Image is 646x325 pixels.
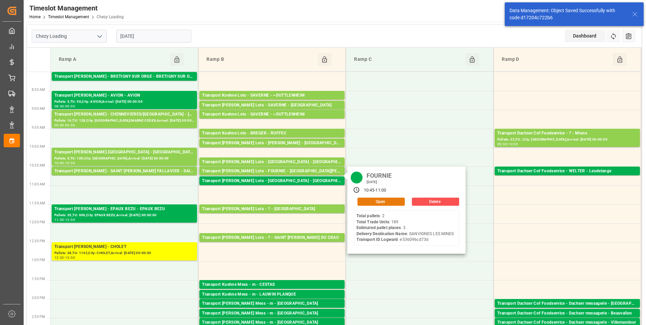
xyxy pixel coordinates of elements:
[29,3,124,13] div: Timeslot Management
[356,231,407,236] b: Delivery Destination Name
[54,124,64,127] div: 09:00
[32,258,45,262] span: 1:00 PM
[507,143,508,146] div: -
[202,99,342,105] div: Pallets: ,TU: 58,City: ~[GEOGRAPHIC_DATA],Arrival: [DATE] 00:00:00
[65,124,75,127] div: 09:30
[54,218,64,221] div: 11:30
[54,111,194,118] div: Transport [PERSON_NAME] - CHENNEVIERES/[GEOGRAPHIC_DATA] - [GEOGRAPHIC_DATA]/MARNE CEDEX
[54,250,194,256] div: Pallets: 38,TU: 1142,City: CHOLET,Arrival: [DATE] 00:00:00
[497,307,637,313] div: Pallets: 2,TU: 11,City: [GEOGRAPHIC_DATA] [GEOGRAPHIC_DATA],Arrival: [DATE] 00:00:00
[48,15,89,19] a: Timeslot Management
[202,178,342,184] div: Transport [PERSON_NAME] Lots - [GEOGRAPHIC_DATA] - [GEOGRAPHIC_DATA]
[356,237,398,242] b: Transport ID Logward
[64,256,65,259] div: -
[65,161,75,165] div: 10:30
[202,234,342,241] div: Transport [PERSON_NAME] Lots - ? - SAINT [PERSON_NAME] DU CRAU
[29,239,45,243] span: 12:30 PM
[54,105,64,108] div: 08:30
[54,175,194,180] div: Pallets: 2,TU: ,City: [GEOGRAPHIC_DATA][PERSON_NAME],Arrival: [DATE] 00:00:00
[202,168,342,175] div: Transport [PERSON_NAME] Lots - FOURNIE - [GEOGRAPHIC_DATA][PERSON_NAME]
[94,31,104,42] button: open menu
[565,30,605,42] div: Dashboard
[364,180,394,184] div: [DATE]
[64,124,65,127] div: -
[202,288,342,294] div: Pallets: 1,TU: 31,City: [GEOGRAPHIC_DATA],Arrival: [DATE] 00:00:00
[54,73,194,80] div: Transport [PERSON_NAME] - BRETIGNY SUR ORGE - BRETIGNY SUR ORGE
[202,166,342,171] div: Pallets: 1,TU: 439,City: [GEOGRAPHIC_DATA],Arrival: [DATE] 00:00:00
[54,92,194,99] div: Transport [PERSON_NAME] - AVION - AVION
[29,164,45,167] span: 10:30 AM
[202,111,342,118] div: Transport Kuehne Lots - SAVERNE - ~DUTTLENHEIM
[32,107,45,110] span: 9:00 AM
[65,105,75,108] div: 09:00
[202,92,342,99] div: Transport Kuehne Lots - SAVERNE - ~DUTTLENHEIM
[202,317,342,323] div: Pallets: ,TU: 2,City: [GEOGRAPHIC_DATA],Arrival: [DATE] 00:00:00
[375,187,386,194] div: 11:00
[202,300,342,307] div: Transport [PERSON_NAME] Mess - m - [GEOGRAPHIC_DATA]
[497,143,507,146] div: 09:30
[356,214,380,218] b: Total pallets
[497,130,637,137] div: Transport Dachser Cof Foodservice - ? - Mions
[497,137,637,143] div: Pallets: 32,TU: ,City: [GEOGRAPHIC_DATA],Arrival: [DATE] 00:00:00
[29,15,41,19] a: Home
[497,175,637,180] div: Pallets: 6,TU: 94,City: [GEOGRAPHIC_DATA],Arrival: [DATE] 00:00:00
[202,159,342,166] div: Transport [PERSON_NAME] Lots - [GEOGRAPHIC_DATA] - [GEOGRAPHIC_DATA]
[497,317,637,323] div: Pallets: 1,TU: 79,City: [GEOGRAPHIC_DATA],Arrival: [DATE] 00:00:00
[32,277,45,281] span: 1:30 PM
[202,184,342,190] div: Pallets: 2,TU: 189,City: [GEOGRAPHIC_DATA],Arrival: [DATE] 00:00:00
[374,187,375,194] div: -
[202,109,342,115] div: Pallets: ,TU: 380,City: [GEOGRAPHIC_DATA],Arrival: [DATE] 00:00:00
[29,220,45,224] span: 12:00 PM
[364,187,375,194] div: 10:45
[64,218,65,221] div: -
[54,156,194,161] div: Pallets: 5,TU: 100,City: [GEOGRAPHIC_DATA],Arrival: [DATE] 00:00:00
[54,206,194,212] div: Transport [PERSON_NAME] - EPAUX BEZU - EPAUX BEZU
[356,213,454,243] div: : 2 : 189 : 3 : SANVIGNES LES MINES : e536096cd73d
[32,30,107,43] input: Type to search/select
[54,99,194,105] div: Pallets: 3,TU: 56,City: AVION,Arrival: [DATE] 00:00:00
[32,296,45,300] span: 2:00 PM
[497,310,637,317] div: Transport Dachser Cof Foodservice - Dachser messagerie - Beauvallon
[202,130,342,137] div: Transport Kuehne Lots - BREGER - RUFFEC
[202,118,342,124] div: Pallets: 2,TU: ,City: ~[GEOGRAPHIC_DATA],Arrival: [DATE] 00:00:00
[54,244,194,250] div: Transport [PERSON_NAME] - CHOLET
[499,53,613,66] div: Ramp D
[56,53,170,66] div: Ramp A
[202,281,342,288] div: Transport Kuehne Mess - m - CESTAS
[412,198,459,206] button: Delete
[54,212,194,218] div: Pallets: 35,TU: 696,City: EPAUX BEZU,Arrival: [DATE] 00:00:00
[29,145,45,148] span: 10:00 AM
[32,88,45,92] span: 8:30 AM
[202,102,342,109] div: Transport [PERSON_NAME] Lots - SAVERNE - [GEOGRAPHIC_DATA]
[202,310,342,317] div: Transport [PERSON_NAME] Mess - m - [GEOGRAPHIC_DATA]
[54,118,194,124] div: Pallets: 16,TU: 128,City: [GEOGRAPHIC_DATA]/MARNE CEDEX,Arrival: [DATE] 00:00:00
[202,241,342,247] div: Pallets: 11,TU: 261,City: [GEOGRAPHIC_DATA][PERSON_NAME],Arrival: [DATE] 00:00:00
[54,256,64,259] div: 12:30
[202,298,342,304] div: Pallets: ,TU: 22,City: LAUWIN PLANQUE,Arrival: [DATE] 00:00:00
[202,137,342,143] div: Pallets: ,TU: 67,City: RUFFEC,Arrival: [DATE] 00:00:00
[54,168,194,175] div: Transport [PERSON_NAME] - SAINT [PERSON_NAME] FALLAVIER - SAINT [PERSON_NAME] FALLAVIER
[29,201,45,205] span: 11:30 AM
[356,220,389,224] b: Total Trade Units
[65,218,75,221] div: 12:00
[202,291,342,298] div: Transport Kuehne Mess - m - LAUWIN PLANQUE
[65,256,75,259] div: 13:00
[29,182,45,186] span: 11:00 AM
[356,225,401,230] b: Estimated pallet places
[202,147,342,152] div: Pallets: ,TU: 91,City: [GEOGRAPHIC_DATA],Arrival: [DATE] 00:00:00
[497,300,637,307] div: Transport Dachser Cof Foodservice - Dachser messagerie - [GEOGRAPHIC_DATA] [GEOGRAPHIC_DATA]
[202,307,342,313] div: Pallets: ,TU: 8,City: [GEOGRAPHIC_DATA],Arrival: [DATE] 00:00:00
[202,206,342,212] div: Transport [PERSON_NAME] Lots - ? - [GEOGRAPHIC_DATA]
[64,105,65,108] div: -
[202,175,342,180] div: Pallets: 1,TU: 36,City: [GEOGRAPHIC_DATA][PERSON_NAME],Arrival: [DATE] 00:00:00
[202,212,342,218] div: Pallets: 27,TU: 1444,City: MAUCHAMPS,Arrival: [DATE] 00:00:00
[508,143,518,146] div: 10:00
[64,161,65,165] div: -
[204,53,318,66] div: Ramp B
[32,126,45,129] span: 9:30 AM
[357,198,405,206] button: Open
[364,170,394,180] div: FOURNIE
[32,315,45,319] span: 2:30 PM
[510,7,626,21] div: Data Management: Object Saved Successfully with code d17204c722b6
[351,53,465,66] div: Ramp C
